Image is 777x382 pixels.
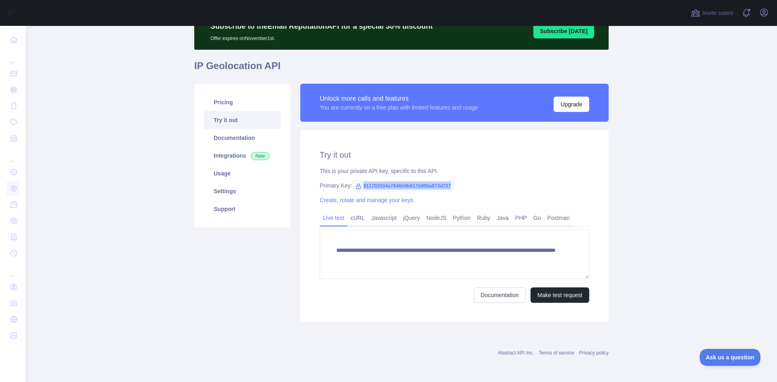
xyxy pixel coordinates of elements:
[320,211,347,224] a: Live test
[533,24,594,38] button: Subscribe [DATE]
[700,349,761,366] iframe: Toggle Customer Support
[320,167,589,175] div: This is your private API key, specific to this API.
[352,180,454,192] span: 811702534e7846b9b617b905a673d737
[204,147,281,165] a: Integrations New
[531,287,589,303] button: Make test request
[210,21,433,32] p: Subscribe to the Email Reputation API for a special 30 % discount
[498,350,534,356] a: Abstract API Inc.
[204,111,281,129] a: Try it out
[204,200,281,218] a: Support
[320,197,413,203] a: Create, rotate and manage your keys
[474,211,494,224] a: Ruby
[204,129,281,147] a: Documentation
[320,149,589,160] h2: Try it out
[320,182,589,190] div: Primary Key:
[579,350,609,356] a: Privacy policy
[347,211,368,224] a: cURL
[530,211,544,224] a: Go
[6,147,19,163] div: ...
[204,93,281,111] a: Pricing
[6,262,19,278] div: ...
[544,211,573,224] a: Postman
[450,211,474,224] a: Python
[194,59,609,79] h1: IP Geolocation API
[320,94,478,103] div: Unlock more calls and features
[494,211,512,224] a: Java
[702,8,733,18] span: Invite users
[423,211,450,224] a: NodeJS
[210,32,433,42] p: Offer expires on November 1st.
[6,49,19,65] div: ...
[251,152,270,160] span: New
[689,6,735,19] button: Invite users
[400,211,423,224] a: jQuery
[474,287,526,303] a: Documentation
[204,182,281,200] a: Settings
[554,97,589,112] button: Upgrade
[368,211,400,224] a: Javascript
[512,211,530,224] a: PHP
[539,350,574,356] a: Terms of service
[320,103,478,112] div: You are currently on a free plan with limited features and usage
[204,165,281,182] a: Usage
